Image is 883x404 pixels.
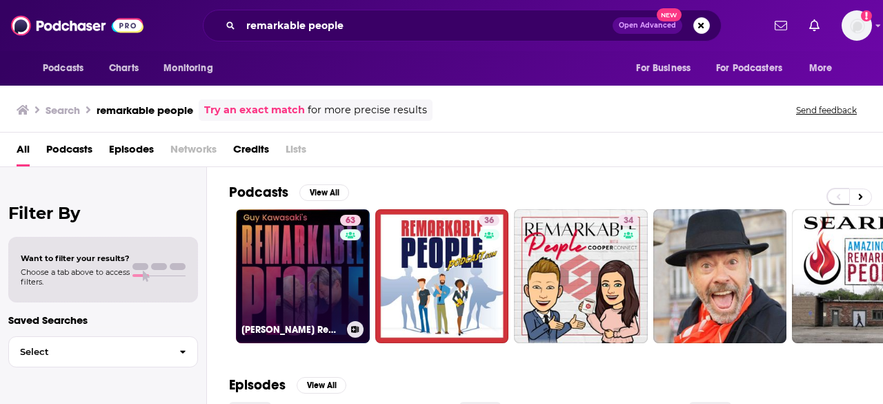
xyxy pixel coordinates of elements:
span: Lists [286,138,306,166]
span: For Podcasters [716,59,782,78]
span: Monitoring [163,59,212,78]
span: Open Advanced [619,22,676,29]
a: Show notifications dropdown [769,14,793,37]
a: Podcasts [46,138,92,166]
span: More [809,59,833,78]
span: Choose a tab above to access filters. [21,267,130,287]
span: 34 [624,214,633,228]
button: View All [299,184,349,201]
button: Send feedback [792,104,861,116]
span: 36 [484,214,494,228]
h3: Search [46,104,80,117]
button: open menu [707,55,802,81]
span: Podcasts [43,59,83,78]
input: Search podcasts, credits, & more... [241,15,613,37]
a: All [17,138,30,166]
a: 34 [514,209,648,343]
span: New [657,8,682,21]
span: 63 [346,214,355,228]
span: Logged in as megcassidy [842,10,872,41]
button: View All [297,377,346,394]
div: Search podcasts, credits, & more... [203,10,722,41]
a: Episodes [109,138,154,166]
span: Select [9,347,168,356]
a: Try an exact match [204,102,305,118]
button: Select [8,336,198,367]
a: 36 [375,209,509,343]
a: Credits [233,138,269,166]
p: Saved Searches [8,314,198,327]
a: 63[PERSON_NAME] Remarkable People [236,209,370,343]
h3: remarkable people [97,104,193,117]
button: open menu [800,55,850,81]
button: Show profile menu [842,10,872,41]
span: for more precise results [308,102,427,118]
a: Show notifications dropdown [804,14,825,37]
h2: Podcasts [229,184,288,201]
span: For Business [636,59,691,78]
button: open menu [626,55,708,81]
h2: Filter By [8,203,198,223]
a: Charts [100,55,147,81]
img: User Profile [842,10,872,41]
svg: Add a profile image [861,10,872,21]
a: 36 [479,215,499,226]
a: 63 [340,215,361,226]
span: Charts [109,59,139,78]
span: Networks [170,138,217,166]
span: Want to filter your results? [21,253,130,263]
button: open menu [33,55,101,81]
button: Open AdvancedNew [613,17,682,34]
h2: Episodes [229,376,286,394]
button: open menu [154,55,230,81]
a: PodcastsView All [229,184,349,201]
a: 34 [618,215,639,226]
img: Podchaser - Follow, Share and Rate Podcasts [11,12,143,39]
h3: [PERSON_NAME] Remarkable People [241,324,341,336]
a: EpisodesView All [229,376,346,394]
